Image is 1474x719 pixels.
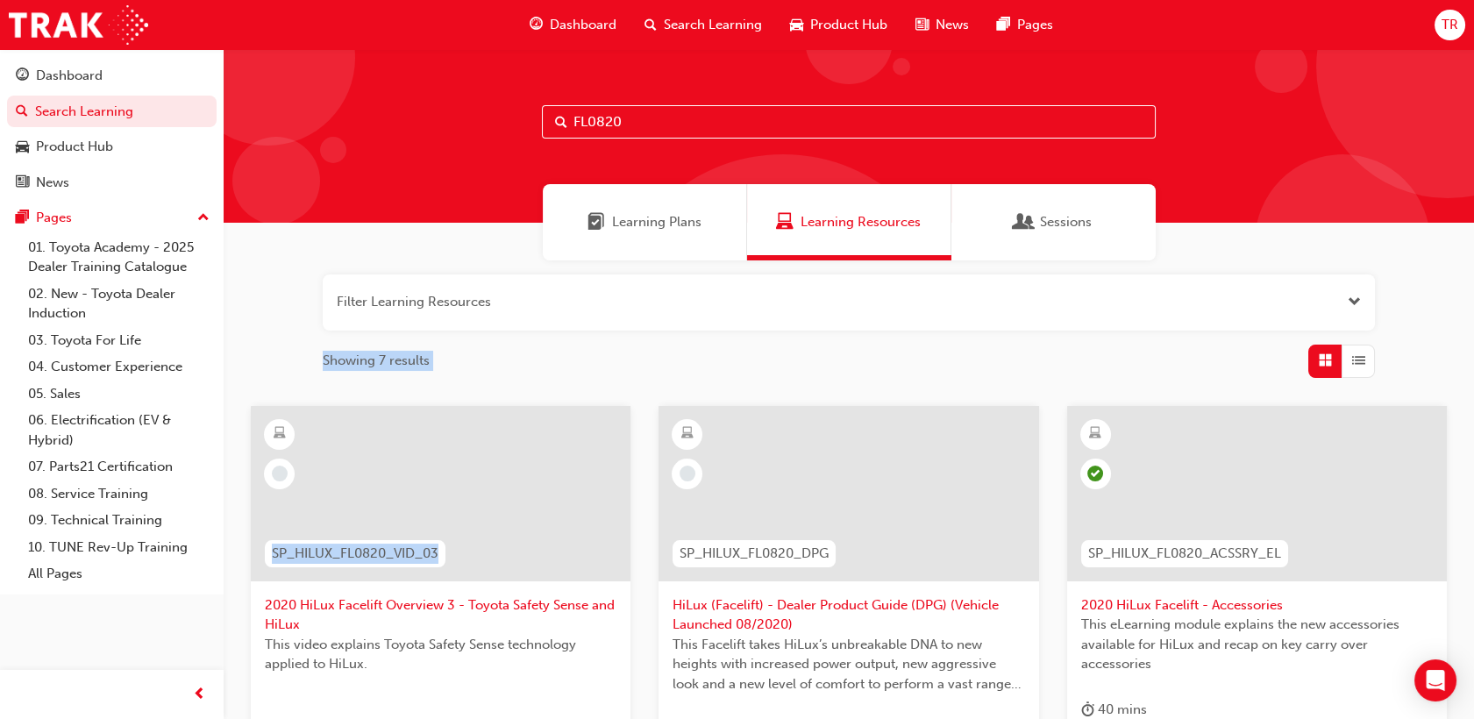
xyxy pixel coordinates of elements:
[265,595,616,635] span: 2020 HiLux Facelift Overview 3 - Toyota Safety Sense and HiLux
[16,175,29,191] span: news-icon
[530,14,543,36] span: guage-icon
[21,560,217,587] a: All Pages
[516,7,630,43] a: guage-iconDashboard
[21,453,217,481] a: 07. Parts21 Certification
[1352,351,1365,371] span: List
[997,14,1010,36] span: pages-icon
[272,544,438,564] span: SP_HILUX_FL0820_VID_03
[951,184,1156,260] a: SessionsSessions
[7,56,217,202] button: DashboardSearch LearningProduct HubNews
[1089,423,1101,445] span: learningResourceType_ELEARNING-icon
[1040,212,1092,232] span: Sessions
[265,635,616,674] span: This video explains Toyota Safety Sense technology applied to HiLux.
[1081,615,1433,674] span: This eLearning module explains the new accessories available for HiLux and recap on key carry ove...
[776,7,901,43] a: car-iconProduct Hub
[197,207,210,230] span: up-icon
[983,7,1067,43] a: pages-iconPages
[36,66,103,86] div: Dashboard
[16,104,28,120] span: search-icon
[680,544,829,564] span: SP_HILUX_FL0820_DPG
[1435,10,1465,40] button: TR
[21,281,217,327] a: 02. New - Toyota Dealer Induction
[936,15,969,35] span: News
[21,381,217,408] a: 05. Sales
[16,139,29,155] span: car-icon
[7,96,217,128] a: Search Learning
[272,466,288,481] span: learningRecordVerb_NONE-icon
[36,173,69,193] div: News
[274,423,286,445] span: learningResourceType_ELEARNING-icon
[21,327,217,354] a: 03. Toyota For Life
[1414,659,1456,701] div: Open Intercom Messenger
[1442,15,1458,35] span: TR
[543,184,747,260] a: Learning PlansLearning Plans
[7,60,217,92] a: Dashboard
[21,507,217,534] a: 09. Technical Training
[555,112,567,132] span: Search
[21,534,217,561] a: 10. TUNE Rev-Up Training
[193,684,206,706] span: prev-icon
[7,131,217,163] a: Product Hub
[7,202,217,234] button: Pages
[16,210,29,226] span: pages-icon
[915,14,929,36] span: news-icon
[1015,212,1033,232] span: Sessions
[21,407,217,453] a: 06. Electrification (EV & Hybrid)
[810,15,887,35] span: Product Hub
[542,105,1156,139] input: Search...
[21,353,217,381] a: 04. Customer Experience
[36,208,72,228] div: Pages
[550,15,616,35] span: Dashboard
[790,14,803,36] span: car-icon
[644,14,657,36] span: search-icon
[776,212,794,232] span: Learning Resources
[673,635,1024,694] span: This Facelift takes HiLux’s unbreakable DNA to new heights with increased power output, new aggre...
[587,212,605,232] span: Learning Plans
[1081,595,1433,616] span: 2020 HiLux Facelift - Accessories
[36,137,113,157] div: Product Hub
[9,5,148,45] img: Trak
[630,7,776,43] a: search-iconSearch Learning
[801,212,921,232] span: Learning Resources
[680,466,695,481] span: learningRecordVerb_NONE-icon
[1348,292,1361,312] button: Open the filter
[21,234,217,281] a: 01. Toyota Academy - 2025 Dealer Training Catalogue
[681,423,694,445] span: learningResourceType_ELEARNING-icon
[664,15,762,35] span: Search Learning
[901,7,983,43] a: news-iconNews
[7,167,217,199] a: News
[1087,466,1103,481] span: learningRecordVerb_COMPLETE-icon
[673,595,1024,635] span: HiLux (Facelift) - Dealer Product Guide (DPG) (Vehicle Launched 08/2020)
[1319,351,1332,371] span: Grid
[323,351,430,371] span: Showing 7 results
[1017,15,1053,35] span: Pages
[1088,544,1281,564] span: SP_HILUX_FL0820_ACSSRY_EL
[747,184,951,260] a: Learning ResourcesLearning Resources
[16,68,29,84] span: guage-icon
[612,212,701,232] span: Learning Plans
[21,481,217,508] a: 08. Service Training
